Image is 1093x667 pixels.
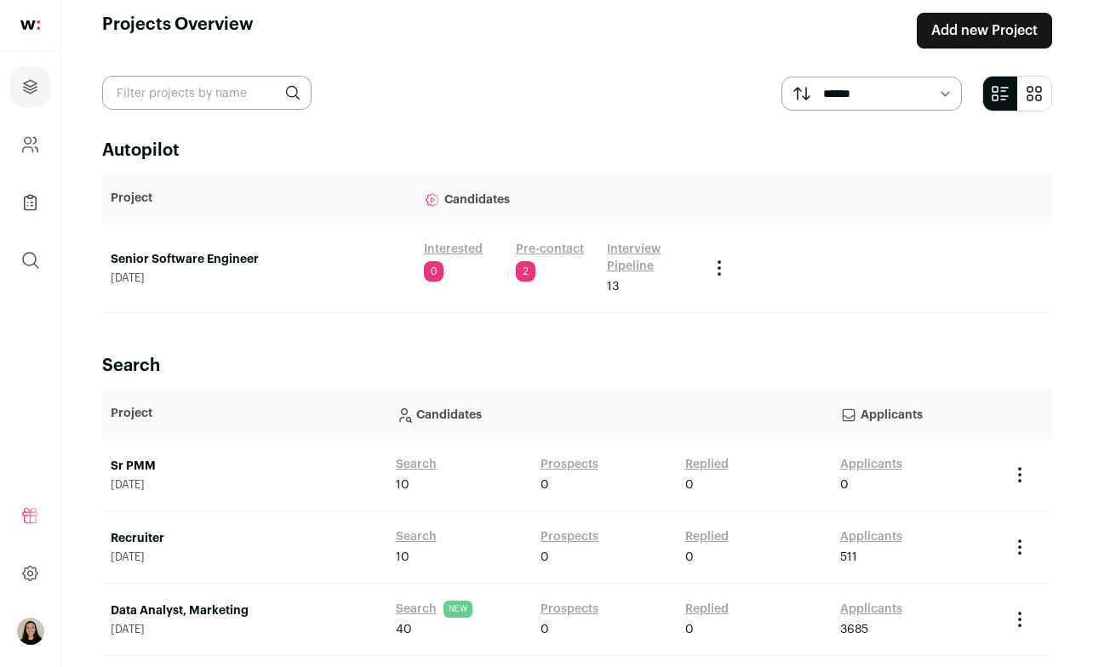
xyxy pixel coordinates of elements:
[10,124,50,165] a: Company and ATS Settings
[685,601,729,618] a: Replied
[111,602,379,619] a: Data Analyst, Marketing
[840,396,993,430] p: Applicants
[111,271,407,285] span: [DATE]
[840,528,902,545] a: Applicants
[396,601,437,618] a: Search
[607,241,692,275] a: Interview Pipeline
[396,476,409,493] span: 10
[1010,465,1030,485] button: Project Actions
[685,528,729,545] a: Replied
[396,621,412,638] span: 40
[840,456,902,473] a: Applicants
[917,13,1052,48] a: Add new Project
[10,182,50,223] a: Company Lists
[443,601,472,618] span: NEW
[607,278,619,295] span: 13
[685,456,729,473] a: Replied
[111,458,379,475] a: Sr PMM
[541,476,549,493] span: 0
[685,476,694,493] span: 0
[396,549,409,566] span: 10
[685,621,694,638] span: 0
[20,20,40,30] img: wellfound-shorthand-0d5821cbd27db2630d0214b213865d53afaa358527fdda9d0ea32b1df1b89c2c.svg
[840,549,857,566] span: 511
[541,528,598,545] a: Prospects
[396,396,823,430] p: Candidates
[111,405,379,422] p: Project
[424,241,483,258] a: Interested
[685,549,694,566] span: 0
[424,181,692,215] p: Candidates
[396,456,437,473] a: Search
[424,261,443,282] span: 0
[17,618,44,645] button: Open dropdown
[541,456,598,473] a: Prospects
[1010,609,1030,630] button: Project Actions
[516,261,535,282] span: 2
[111,251,407,268] a: Senior Software Engineer
[10,66,50,107] a: Projects
[111,550,379,564] span: [DATE]
[541,549,549,566] span: 0
[516,241,584,258] a: Pre-contact
[840,601,902,618] a: Applicants
[840,476,849,493] span: 0
[102,139,1052,162] h2: Autopilot
[102,13,254,48] h1: Projects Overview
[541,601,598,618] a: Prospects
[111,623,379,636] span: [DATE]
[709,258,730,278] button: Project Actions
[840,621,868,638] span: 3685
[102,354,1052,378] h2: Search
[111,478,379,492] span: [DATE]
[541,621,549,638] span: 0
[102,76,312,110] input: Filter projects by name
[111,530,379,547] a: Recruiter
[396,528,437,545] a: Search
[111,190,407,207] p: Project
[17,618,44,645] img: 14337076-medium_jpg
[1010,537,1030,557] button: Project Actions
